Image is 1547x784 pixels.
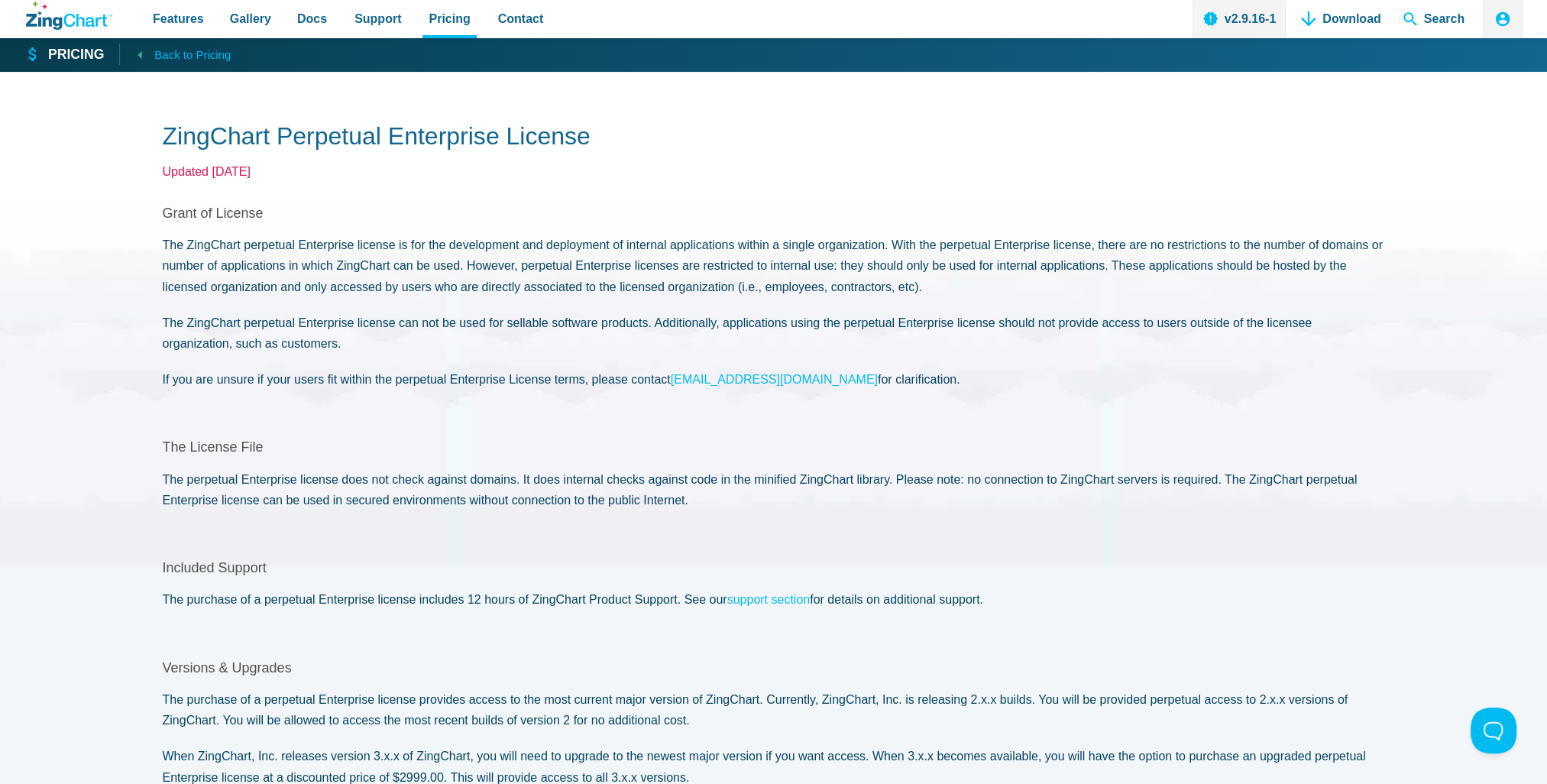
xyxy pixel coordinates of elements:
span: Gallery [230,8,271,29]
p: The ZingChart perpetual Enterprise license is for the development and deployment of internal appl... [163,235,1385,297]
span: Back to Pricing [154,45,231,65]
a: Back to Pricing [119,44,231,65]
p: The purchase of a perpetual Enterprise license provides access to the most current major version ... [163,689,1385,731]
span: Features [153,8,204,29]
h2: The License File [163,439,1385,456]
p: Updated [DATE] [163,161,1385,182]
a: [EMAIL_ADDRESS][DOMAIN_NAME] [671,373,878,386]
p: The purchase of a perpetual Enterprise license includes 12 hours of ZingChart Product Support. Se... [163,589,1385,610]
span: Support [354,8,401,29]
p: If you are unsure if your users fit within the perpetual Enterprise License terms, please contact... [163,369,1385,390]
iframe: Toggle Customer Support [1471,708,1516,753]
span: Docs [297,8,327,29]
h2: Grant of License [163,205,1385,222]
p: The perpetual Enterprise license does not check against domains. It does internal checks against ... [163,469,1385,510]
a: support section [727,593,811,606]
a: ZingChart Logo. Click to return to the homepage [26,2,112,30]
span: Contact [498,8,544,29]
strong: Pricing [48,48,104,62]
span: Pricing [429,8,470,29]
h2: Included Support [163,559,1385,577]
a: Pricing [26,46,104,64]
p: The ZingChart perpetual Enterprise license can not be used for sellable software products. Additi... [163,313,1385,354]
h2: Versions & Upgrades [163,659,1385,677]
h1: ZingChart Perpetual Enterprise License [163,121,1385,155]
